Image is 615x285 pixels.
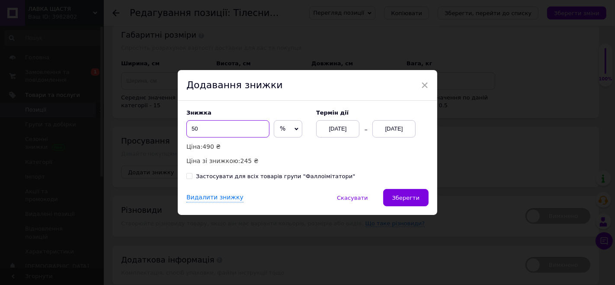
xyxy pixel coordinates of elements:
span: Додавання знижки [186,80,283,90]
span: Знижка [186,109,211,116]
span: Зберегти [392,195,420,201]
div: [DATE] [316,120,359,138]
button: Зберегти [383,189,429,206]
span: % [280,125,285,132]
span: 490 ₴ [202,143,221,150]
span: Скасувати [337,195,368,201]
span: × [421,78,429,93]
p: Ціна: [186,142,307,151]
label: Термін дії [316,109,429,116]
input: 0 [186,120,269,138]
div: [DATE] [372,120,416,138]
div: Застосувати для всіх товарів групи "Фаллоімітатори" [196,173,355,180]
button: Скасувати [328,189,377,206]
p: Ціна зі знижкою: [186,156,307,166]
div: Видалити знижку [186,193,243,202]
span: 245 ₴ [240,157,259,164]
